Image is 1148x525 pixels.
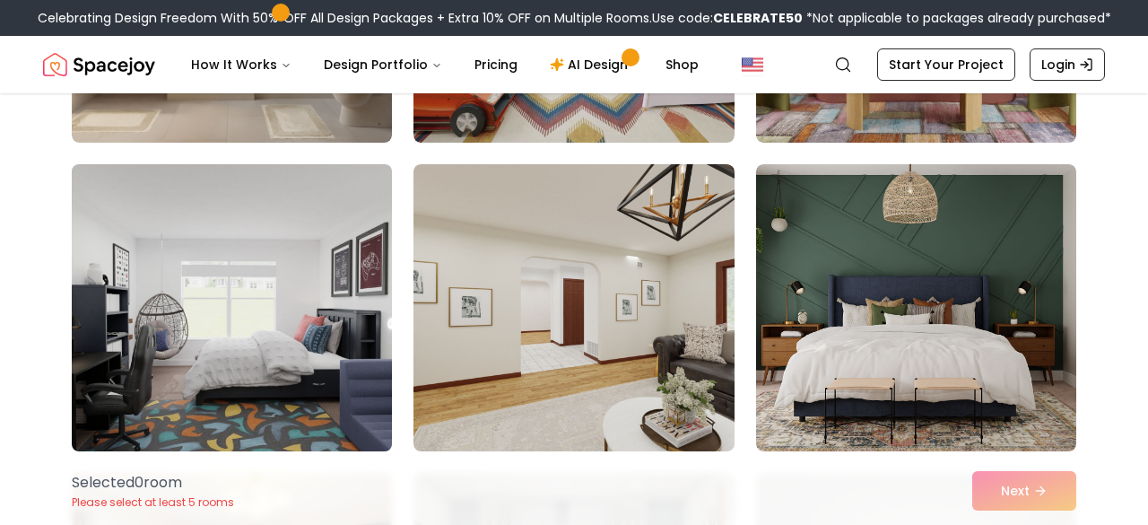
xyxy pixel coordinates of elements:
p: Selected 0 room [72,472,234,494]
img: Room room-51 [756,164,1076,451]
img: United States [742,54,763,75]
nav: Main [177,47,713,83]
a: Pricing [460,47,532,83]
img: Room room-49 [64,157,400,459]
a: Shop [651,47,713,83]
nav: Global [43,36,1105,93]
img: Spacejoy Logo [43,47,155,83]
div: Celebrating Design Freedom With 50% OFF All Design Packages + Extra 10% OFF on Multiple Rooms. [38,9,1111,27]
a: Login [1030,48,1105,81]
p: Please select at least 5 rooms [72,495,234,510]
button: Design Portfolio [309,47,457,83]
b: CELEBRATE50 [713,9,803,27]
button: How It Works [177,47,306,83]
a: Start Your Project [877,48,1015,81]
a: Spacejoy [43,47,155,83]
span: Use code: [652,9,803,27]
a: AI Design [535,47,648,83]
span: *Not applicable to packages already purchased* [803,9,1111,27]
img: Room room-50 [413,164,734,451]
